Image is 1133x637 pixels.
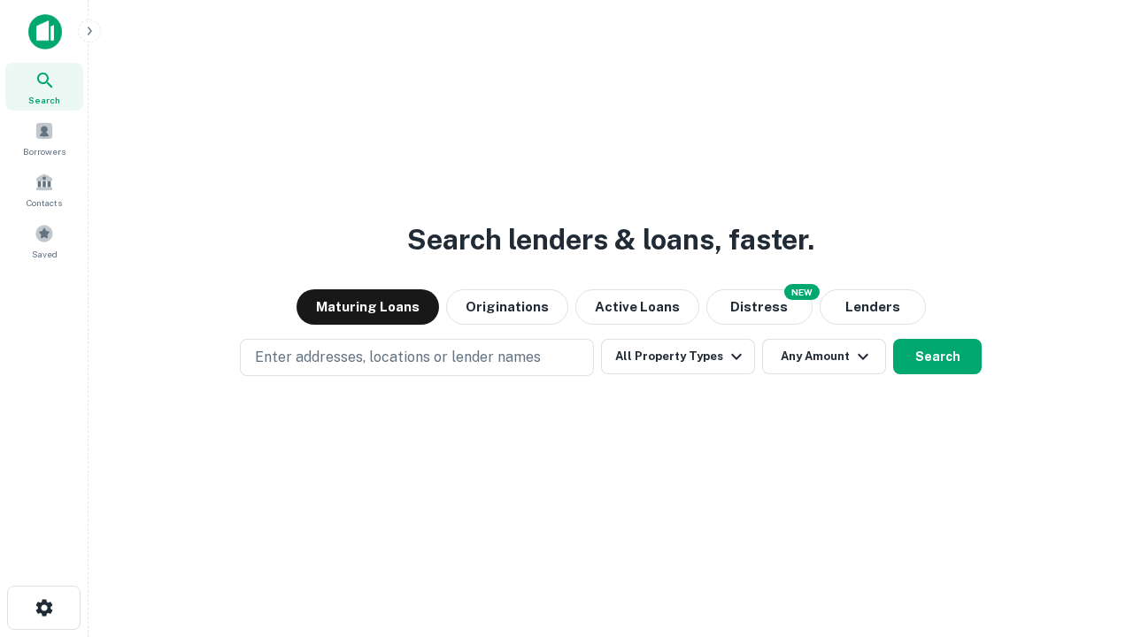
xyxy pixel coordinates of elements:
[446,289,568,325] button: Originations
[5,63,83,111] a: Search
[28,14,62,50] img: capitalize-icon.png
[762,339,886,374] button: Any Amount
[820,289,926,325] button: Lenders
[255,347,541,368] p: Enter addresses, locations or lender names
[784,284,820,300] div: NEW
[297,289,439,325] button: Maturing Loans
[5,114,83,162] a: Borrowers
[240,339,594,376] button: Enter addresses, locations or lender names
[27,196,62,210] span: Contacts
[32,247,58,261] span: Saved
[893,339,982,374] button: Search
[5,165,83,213] a: Contacts
[575,289,699,325] button: Active Loans
[601,339,755,374] button: All Property Types
[23,144,66,158] span: Borrowers
[1044,495,1133,580] iframe: Chat Widget
[706,289,813,325] button: Search distressed loans with lien and other non-mortgage details.
[5,217,83,265] a: Saved
[407,219,814,261] h3: Search lenders & loans, faster.
[28,93,60,107] span: Search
